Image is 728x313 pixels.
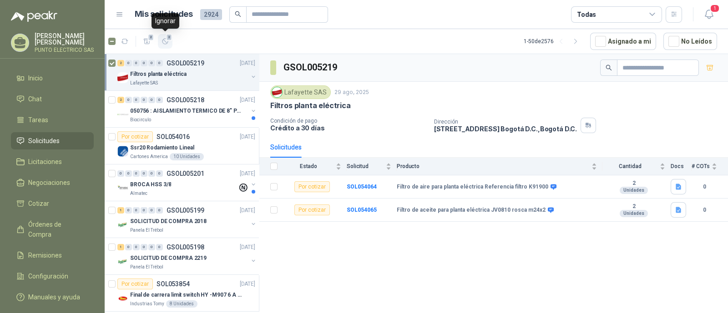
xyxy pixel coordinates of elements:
span: Chat [28,94,42,104]
p: GSOL005201 [167,170,204,177]
div: 0 [148,244,155,250]
div: Por cotizar [117,278,153,289]
span: search [606,65,612,71]
span: Cantidad [602,163,658,169]
div: 0 [133,97,140,103]
p: [DATE] [240,206,255,215]
span: Estado [283,163,334,169]
div: 0 [148,60,155,66]
div: 0 [125,170,132,177]
img: Company Logo [117,256,128,267]
a: 0 0 0 0 0 0 GSOL005201[DATE] Company LogoBROCA HSS 3/8Almatec [117,168,257,197]
p: SOLICITUD DE COMPRA 2219 [130,254,207,263]
span: Tareas [28,115,48,125]
p: Crédito a 30 días [270,124,427,132]
div: Todas [577,10,596,20]
div: 0 [148,97,155,103]
p: GSOL005219 [167,60,204,66]
div: Lafayette SAS [270,85,331,99]
h1: Mis solicitudes [135,8,193,21]
p: [DATE] [240,169,255,178]
span: Solicitudes [28,136,60,146]
button: 1 [701,6,717,23]
div: 0 [133,60,140,66]
p: Lafayette SAS [130,79,158,87]
b: Filtro de aire para planta eléctrica Referencia filtro K91900 [397,184,548,191]
a: Manuales y ayuda [11,288,94,306]
span: Solicitud [347,163,384,169]
p: PUNTO ELECTRICO SAS [35,47,94,53]
div: 0 [133,244,140,250]
button: 2 [140,34,154,49]
div: 2 [117,60,124,66]
p: SOL054016 [157,134,190,140]
div: Unidades [620,210,648,217]
div: 0 [117,170,124,177]
button: Asignado a mi [590,33,656,50]
div: Por cotizar [294,204,330,215]
div: 0 [156,244,163,250]
img: Company Logo [272,87,282,97]
p: GSOL005199 [167,207,204,214]
div: 0 [125,244,132,250]
p: Dirección [434,119,577,125]
p: Condición de pago [270,118,427,124]
img: Company Logo [117,293,128,304]
p: [PERSON_NAME] [PERSON_NAME] [35,33,94,45]
th: Estado [283,158,347,175]
a: Solicitudes [11,132,94,149]
th: Producto [397,158,602,175]
span: 2924 [200,9,222,20]
div: 0 [125,60,132,66]
th: Docs [671,158,692,175]
div: 0 [133,170,140,177]
p: Panela El Trébol [130,227,163,234]
img: Company Logo [117,109,128,120]
div: 0 [148,207,155,214]
a: Negociaciones [11,174,94,191]
p: Industrias Tomy [130,300,164,308]
div: 0 [156,97,163,103]
div: 0 [125,207,132,214]
p: Filtros planta eléctrica [270,101,351,110]
div: 0 [156,60,163,66]
span: Remisiones [28,250,62,260]
span: 2 [148,34,154,41]
h3: GSOL005219 [283,60,339,75]
img: Company Logo [117,146,128,157]
p: SOL053854 [157,281,190,287]
b: 0 [692,206,717,214]
a: Cotizar [11,195,94,212]
div: 0 [133,207,140,214]
p: Cartones America [130,153,168,160]
span: 1 [710,4,720,13]
div: 1 - 50 de 2576 [524,34,583,49]
th: # COTs [692,158,728,175]
span: Producto [397,163,590,169]
a: SOL054065 [347,207,377,213]
p: Ssr20 Rodamiento Lineal [130,144,194,152]
a: 1 0 0 0 0 0 GSOL005198[DATE] Company LogoSOLICITUD DE COMPRA 2219Panela El Trébol [117,242,257,271]
a: 2 0 0 0 0 0 GSOL005219[DATE] Company LogoFiltros planta eléctricaLafayette SAS [117,58,257,87]
p: [DATE] [240,133,255,141]
p: Panela El Trébol [130,263,163,271]
b: 0 [692,183,717,191]
a: 2 0 0 0 0 0 GSOL005218[DATE] Company Logo050756 : AISLAMIENTO TERMICO DE 8" PARA TUBERIABiocirculo [117,94,257,124]
p: Final de carrera limit switch HY -M907 6 A - 250 V a.c [130,291,243,299]
a: SOL054064 [347,184,377,190]
p: [DATE] [240,59,255,68]
a: Inicio [11,70,94,87]
span: Manuales y ayuda [28,292,80,302]
img: Company Logo [117,72,128,83]
div: 1 [117,244,124,250]
div: 10 Unidades [170,153,204,160]
p: [DATE] [240,96,255,104]
span: Negociaciones [28,178,70,188]
div: Solicitudes [270,142,302,152]
span: Licitaciones [28,157,62,167]
div: 0 [141,207,147,214]
p: [DATE] [240,243,255,252]
div: Por cotizar [117,131,153,142]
